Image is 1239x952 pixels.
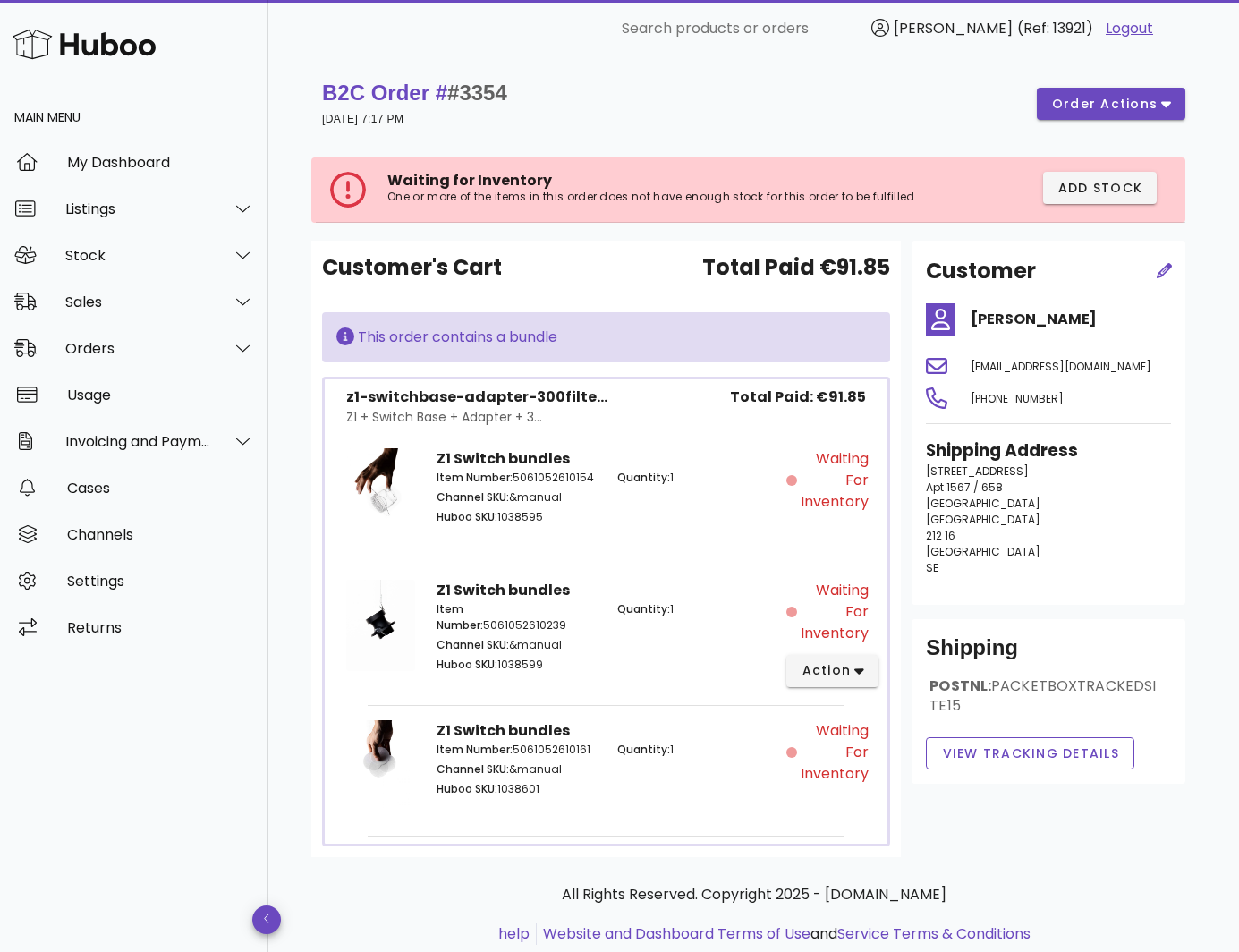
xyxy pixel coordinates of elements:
[65,200,211,217] div: Listings
[437,761,596,778] p: &manual
[387,190,937,204] p: One or more of the items in this order does not have enough stock for this order to be fulfilled.
[322,113,403,125] small: [DATE] 7:17 PM
[65,247,211,264] div: Stock
[1106,18,1153,39] a: Logout
[437,637,509,652] span: Channel SKU:
[801,661,851,680] span: action
[322,251,502,284] span: Customer's Cart
[894,18,1013,38] span: [PERSON_NAME]
[437,580,570,600] strong: Z1 Switch bundles
[65,340,211,357] div: Orders
[346,408,607,427] div: Z1 + Switch Base + Adapter + 3...
[617,601,776,617] p: 1
[65,293,211,310] div: Sales
[801,580,869,644] span: Waiting for Inventory
[971,359,1151,374] span: [EMAIL_ADDRESS][DOMAIN_NAME]
[702,251,890,284] span: Total Paid €91.85
[437,470,513,485] span: Item Number:
[617,601,670,616] span: Quantity:
[926,560,938,575] span: SE
[437,781,497,796] span: Huboo SKU:
[346,720,415,812] img: Product Image
[336,327,876,348] div: This order contains a bundle
[437,637,596,653] p: &manual
[67,526,254,543] div: Channels
[941,744,1119,763] span: View Tracking details
[971,309,1171,330] h4: [PERSON_NAME]
[801,448,869,513] span: Waiting for Inventory
[537,923,1031,945] li: and
[926,676,1171,730] div: POSTNL:
[926,633,1171,676] div: Shipping
[1043,172,1158,204] button: Add Stock
[926,737,1134,769] button: View Tracking details
[1037,88,1185,120] button: order actions
[387,170,552,191] span: Waiting for Inventory
[926,255,1036,287] h2: Customer
[67,387,254,404] div: Usage
[498,923,530,944] a: help
[437,742,596,758] p: 5061052610161
[437,742,513,757] span: Item Number:
[929,676,1156,716] span: PACKETBOXTRACKEDSITE15
[437,509,596,525] p: 1038595
[926,512,1040,527] span: [GEOGRAPHIC_DATA]
[346,448,415,540] img: Product Image
[786,655,878,687] button: action
[322,81,507,105] strong: B2C Order #
[926,496,1040,511] span: [GEOGRAPHIC_DATA]
[617,470,776,486] p: 1
[926,544,1040,559] span: [GEOGRAPHIC_DATA]
[926,480,1003,495] span: Apt 1567 / 658
[437,601,483,633] span: Item Number:
[437,657,497,672] span: Huboo SKU:
[617,742,776,758] p: 1
[617,742,670,757] span: Quantity:
[437,448,570,469] strong: Z1 Switch bundles
[437,489,596,506] p: &manual
[1057,179,1143,198] span: Add Stock
[730,387,866,408] span: Total Paid: €91.85
[67,154,254,171] div: My Dashboard
[326,884,1182,905] p: All Rights Reserved. Copyright 2025 - [DOMAIN_NAME]
[437,489,509,505] span: Channel SKU:
[1051,95,1158,114] span: order actions
[437,657,596,673] p: 1038599
[437,509,497,524] span: Huboo SKU:
[837,923,1031,944] a: Service Terms & Conditions
[1017,18,1093,38] span: (Ref: 13921)
[437,781,596,797] p: 1038601
[67,619,254,636] div: Returns
[926,528,955,543] span: 212 16
[437,761,509,777] span: Channel SKU:
[346,580,415,672] img: Product Image
[65,433,211,450] div: Invoicing and Payments
[971,391,1064,406] span: [PHONE_NUMBER]
[447,81,507,105] span: #3354
[926,463,1029,479] span: [STREET_ADDRESS]
[346,387,607,408] div: z1-switchbase-adapter-300filte...
[13,25,156,64] img: Huboo Logo
[67,573,254,590] div: Settings
[801,720,869,785] span: Waiting for Inventory
[543,923,810,944] a: Website and Dashboard Terms of Use
[926,438,1171,463] h3: Shipping Address
[437,720,570,741] strong: Z1 Switch bundles
[67,480,254,497] div: Cases
[437,470,596,486] p: 5061052610154
[617,470,670,485] span: Quantity:
[437,601,596,633] p: 5061052610239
